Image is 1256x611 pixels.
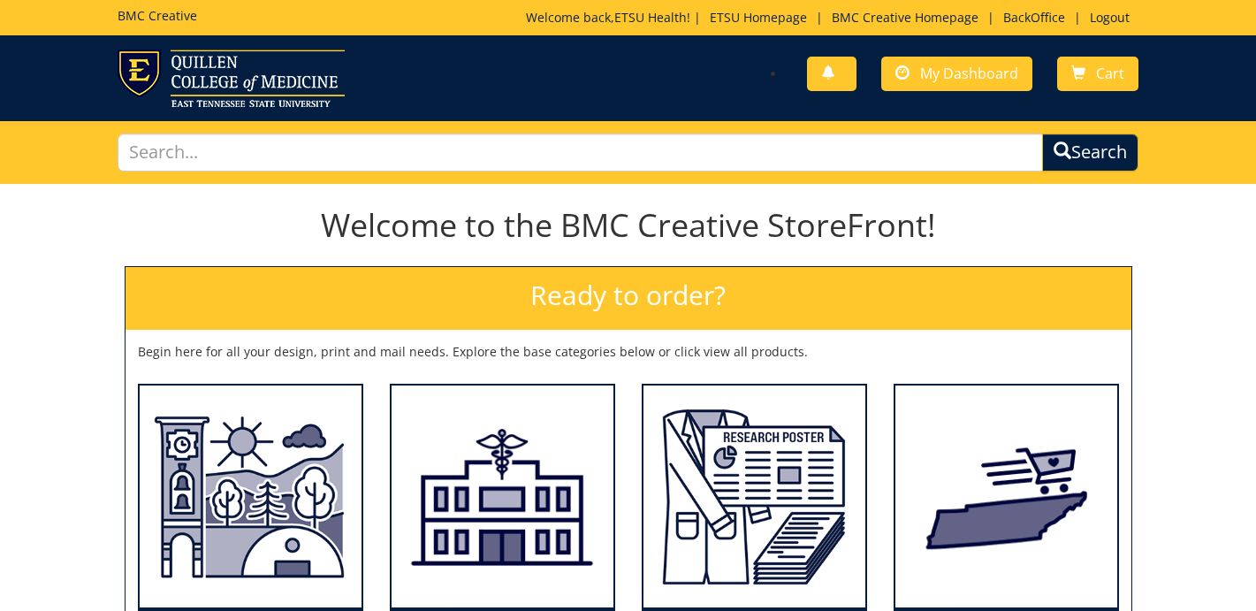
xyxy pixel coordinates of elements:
p: Begin here for all your design, print and mail needs. Explore the base categories below or click ... [138,343,1119,361]
img: ETSU Health (all clinics with ETSU Health branding) [392,386,613,608]
h5: BMC Creative [118,9,197,22]
img: State/Federal (other than ETSU) [895,386,1117,608]
p: Welcome back, ! | | | | [526,9,1138,27]
a: ETSU Homepage [701,9,816,26]
img: ETSU logo [118,50,345,107]
h1: Welcome to the BMC Creative StoreFront! [125,208,1132,243]
button: Search [1042,134,1138,172]
img: Students (undergraduate and graduate) [643,386,865,608]
a: BMC Creative Homepage [823,9,987,26]
span: My Dashboard [920,64,1018,83]
a: Logout [1081,9,1138,26]
a: ETSU Health [614,9,687,26]
img: ETSU Academic Departments (all colleges and departments) [140,386,362,608]
h2: Ready to order? [126,267,1131,330]
input: Search... [118,134,1042,172]
span: Cart [1096,64,1124,83]
a: My Dashboard [881,57,1032,91]
a: Cart [1057,57,1138,91]
a: BackOffice [994,9,1074,26]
